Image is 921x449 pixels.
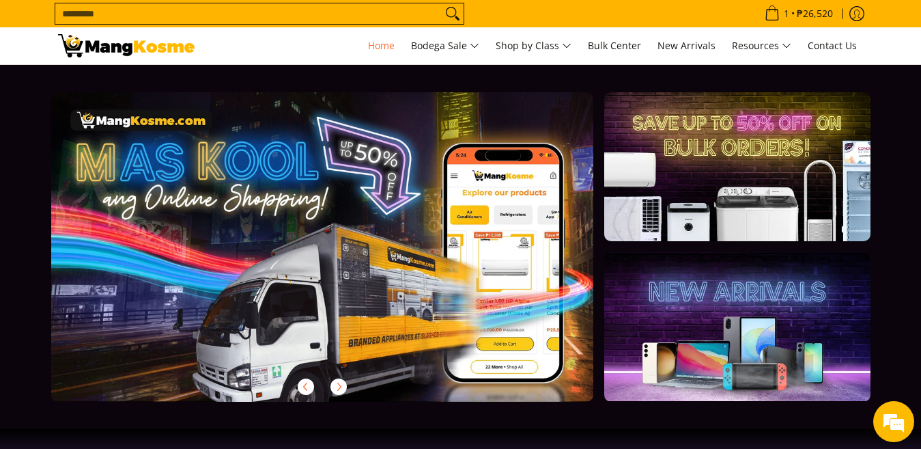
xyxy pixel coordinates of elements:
[588,39,641,52] span: Bulk Center
[442,3,464,24] button: Search
[808,39,857,52] span: Contact Us
[324,372,354,402] button: Next
[291,372,321,402] button: Previous
[368,39,395,52] span: Home
[58,34,195,57] img: Mang Kosme: Your Home Appliances Warehouse Sale Partner!
[651,27,722,64] a: New Arrivals
[496,38,571,55] span: Shop by Class
[657,39,715,52] span: New Arrivals
[489,27,578,64] a: Shop by Class
[404,27,486,64] a: Bodega Sale
[761,6,837,21] span: •
[51,92,638,424] a: More
[732,38,791,55] span: Resources
[782,9,791,18] span: 1
[361,27,401,64] a: Home
[581,27,648,64] a: Bulk Center
[208,27,864,64] nav: Main Menu
[411,38,479,55] span: Bodega Sale
[795,9,835,18] span: ₱26,520
[725,27,798,64] a: Resources
[801,27,864,64] a: Contact Us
